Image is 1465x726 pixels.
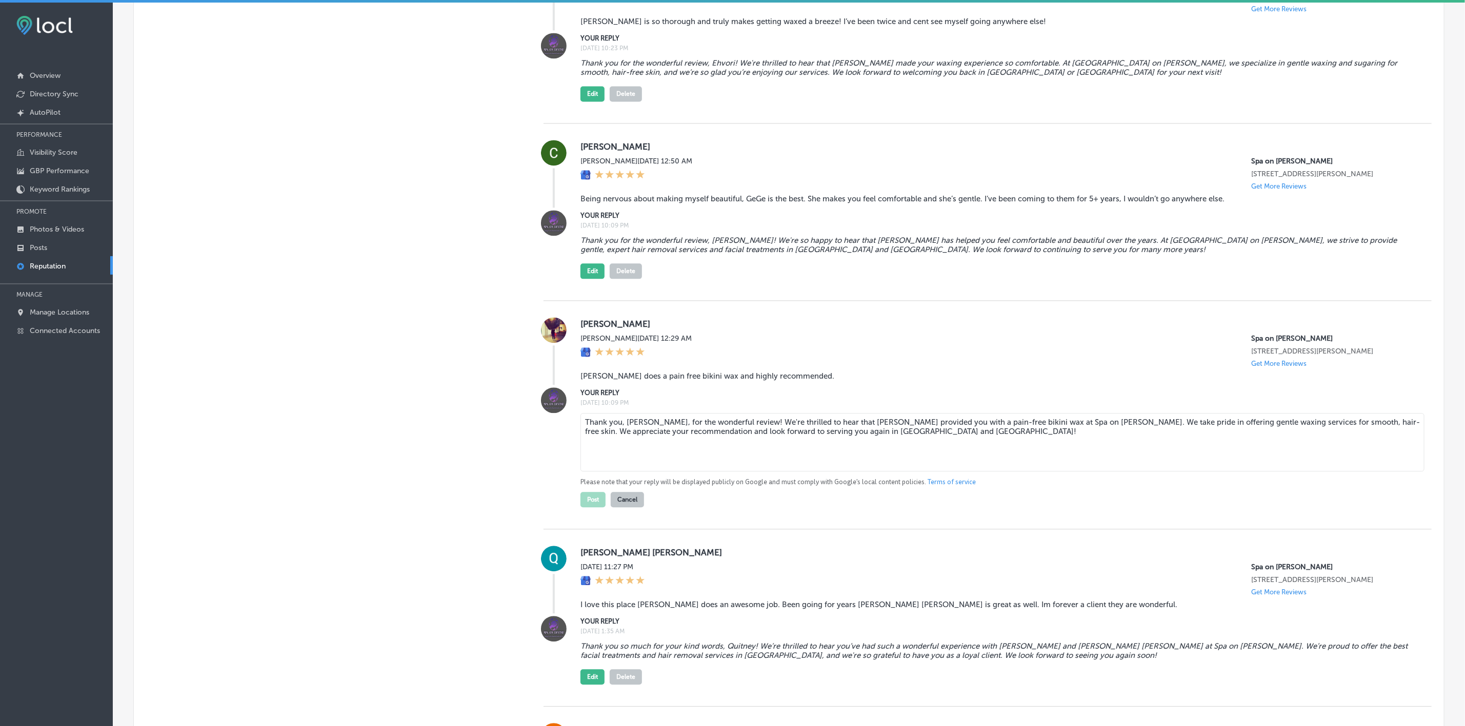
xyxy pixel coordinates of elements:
[580,319,1415,329] label: [PERSON_NAME]
[1251,563,1415,571] p: Spa on Devine
[30,262,66,271] p: Reputation
[580,222,1415,229] label: [DATE] 10:09 PM
[580,669,605,684] button: Edit
[610,669,642,684] button: Delete
[580,263,605,279] button: Edit
[30,71,61,80] p: Overview
[580,157,692,165] label: [PERSON_NAME][DATE] 12:50 AM
[580,34,1415,42] label: YOUR REPLY
[580,641,1415,660] blockquote: Thank you so much for your kind words, Quitney! We’re thrilled to hear you’ve had such a wonderfu...
[580,399,1415,406] label: [DATE] 10:09 PM
[30,308,89,317] p: Manage Locations
[580,371,1415,381] blockquote: [PERSON_NAME] does a pain free bikini wax and highly recommended.
[580,389,1415,397] label: YOUR REPLY
[580,478,1415,487] p: Please note that your reply will be displayed publicly on Google and must comply with Google's lo...
[580,413,1424,471] textarea: Thank you, [PERSON_NAME], for the wonderful review! We're thrilled to hear that [PERSON_NAME] pro...
[580,563,645,571] label: [DATE] 11:27 PM
[580,547,1415,557] label: [PERSON_NAME] [PERSON_NAME]
[30,148,77,157] p: Visibility Score
[595,575,645,587] div: 5 Stars
[1251,360,1307,367] p: Get More Reviews
[595,347,645,358] div: 5 Stars
[595,170,645,181] div: 5 Stars
[1251,575,1415,584] p: 2301 Devine Street
[580,17,1415,26] blockquote: [PERSON_NAME] is so thorough and truly makes getting waxed a breeze! I’ve been twice and cent see...
[580,86,605,101] button: Edit
[30,326,100,335] p: Connected Accounts
[580,334,692,343] label: [PERSON_NAME][DATE] 12:29 AM
[580,236,1415,254] blockquote: Thank you for the wonderful review, [PERSON_NAME]! We're so happy to hear that [PERSON_NAME] has ...
[580,492,606,507] button: Post
[30,108,61,117] p: AutoPilot
[580,58,1415,77] blockquote: Thank you for the wonderful review, Ehvori! We're thrilled to hear that [PERSON_NAME] made your w...
[1251,170,1415,178] p: 2301 Devine Street
[1251,5,1307,13] p: Get More Reviews
[30,167,89,175] p: GBP Performance
[580,212,1415,219] label: YOUR REPLY
[580,45,1415,52] label: [DATE] 10:23 PM
[30,185,90,194] p: Keyword Rankings
[580,617,1415,625] label: YOUR REPLY
[541,387,567,413] img: Image
[541,33,567,58] img: Image
[1251,334,1415,343] p: Spa on Devine
[541,616,567,641] img: Image
[610,86,642,101] button: Delete
[580,141,1415,152] label: [PERSON_NAME]
[16,16,73,35] img: fda3e92497d09a02dc62c9cd864e3231.png
[30,90,78,98] p: Directory Sync
[1251,182,1307,190] p: Get More Reviews
[611,492,644,507] button: Cancel
[30,243,47,252] p: Posts
[541,210,567,236] img: Image
[580,628,1415,635] label: [DATE] 1:35 AM
[30,225,84,234] p: Photos & Videos
[928,478,976,487] a: Terms of service
[1251,347,1415,356] p: 2301 Devine Street
[580,194,1415,203] blockquote: Being nervous about making myself beautiful, GeGe is the best. She makes you feel comfortable and...
[1251,157,1415,165] p: Spa on Devine
[1251,588,1307,596] p: Get More Reviews
[610,263,642,279] button: Delete
[580,600,1415,609] blockquote: I love this place [PERSON_NAME] does an awesome job. Been going for years [PERSON_NAME] [PERSON_N...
